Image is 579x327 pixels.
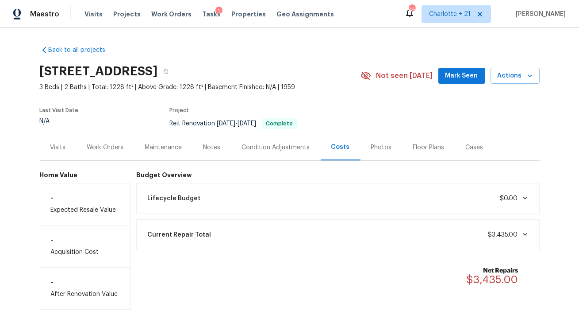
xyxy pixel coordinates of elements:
h6: Budget Overview [136,171,540,179]
span: Maestro [30,10,59,19]
span: $0.00 [500,195,518,202]
span: 3 Beds | 2 Baths | Total: 1228 ft² | Above Grade: 1228 ft² | Basement Finished: N/A | 1959 [40,83,360,92]
button: Copy Address [158,63,174,79]
div: Acquisition Cost [40,226,131,267]
span: - [217,121,257,127]
span: Properties [231,10,266,19]
button: Mark Seen [438,68,485,84]
div: Costs [331,143,350,152]
span: Last Visit Date [40,108,79,113]
span: Lifecycle Budget [147,194,200,203]
span: Reit Renovation [170,121,298,127]
div: Notes [203,143,221,152]
div: 1 [215,7,222,16]
div: Cases [466,143,483,152]
h6: - [51,278,120,285]
span: Tasks [202,11,221,17]
button: Actions [491,68,540,84]
div: Visits [50,143,66,152]
span: Actions [498,70,533,82]
h6: - [51,236,120,243]
span: [PERSON_NAME] [512,10,566,19]
span: [DATE] [217,121,236,127]
h6: Home Value [40,171,131,179]
span: [DATE] [238,121,257,127]
span: Project [170,108,189,113]
div: Photos [371,143,392,152]
h6: - [51,194,120,201]
div: After Renovation Value [40,267,131,310]
span: Not seen [DATE] [376,71,433,80]
div: Condition Adjustments [242,143,310,152]
div: Work Orders [87,143,124,152]
h2: [STREET_ADDRESS] [40,67,158,76]
span: $3,435.00 [488,232,518,238]
span: Mark Seen [445,70,478,82]
b: Net Repairs [467,266,518,275]
div: 469 [409,5,415,14]
span: Geo Assignments [276,10,334,19]
div: Maintenance [145,143,182,152]
a: Back to all projects [40,46,125,54]
span: Complete [263,121,297,126]
div: Expected Resale Value [40,183,131,226]
span: $3,435.00 [467,274,518,285]
span: Charlotte + 21 [429,10,471,19]
span: Visits [84,10,103,19]
div: N/A [40,118,79,125]
span: Work Orders [151,10,192,19]
div: Floor Plans [413,143,445,152]
span: Current Repair Total [147,230,211,239]
span: Projects [113,10,141,19]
